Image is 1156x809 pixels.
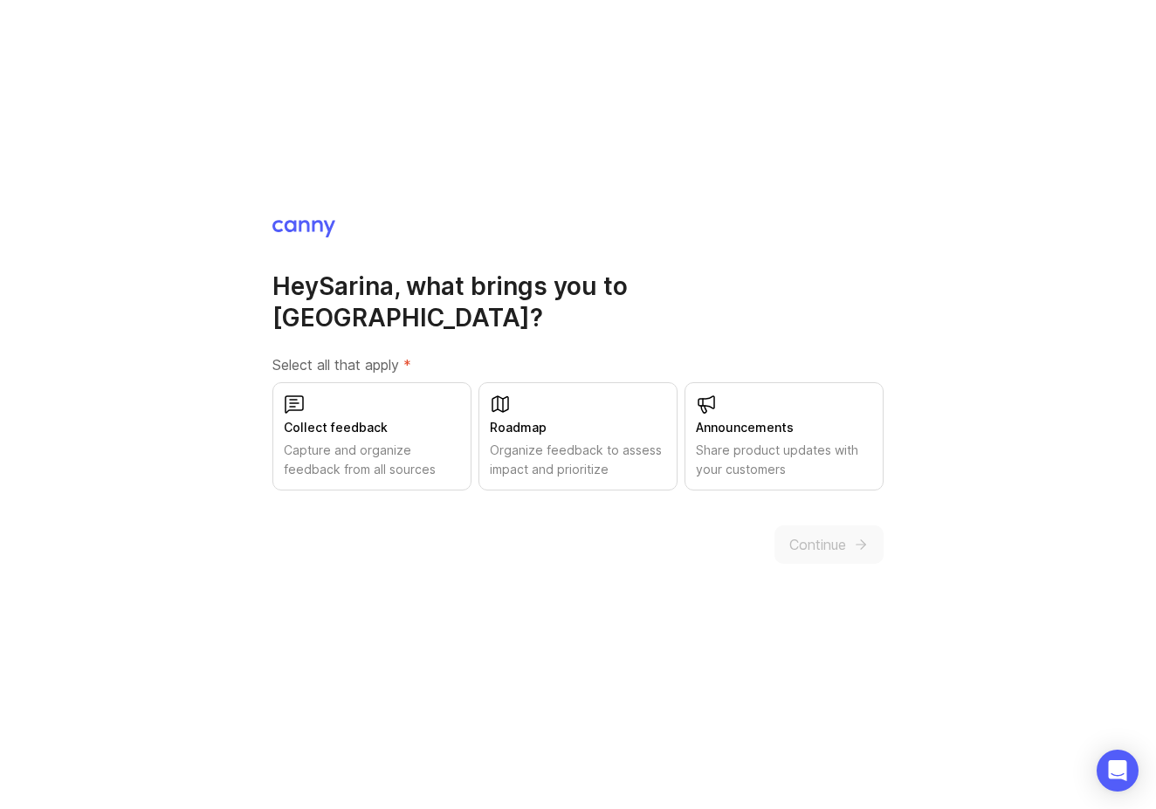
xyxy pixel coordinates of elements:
button: AnnouncementsShare product updates with your customers [685,382,884,490]
div: Share product updates with your customers [696,441,872,479]
div: Collect feedback [284,418,460,437]
div: Capture and organize feedback from all sources [284,441,460,479]
span: Continue [789,534,846,555]
button: RoadmapOrganize feedback to assess impact and prioritize [478,382,678,490]
label: Select all that apply [272,354,884,375]
h1: Hey Sarina , what brings you to [GEOGRAPHIC_DATA]? [272,271,884,333]
button: Collect feedbackCapture and organize feedback from all sources [272,382,471,490]
div: Open Intercom Messenger [1097,750,1139,792]
div: Roadmap [490,418,666,437]
div: Organize feedback to assess impact and prioritize [490,441,666,479]
button: Continue [774,525,884,564]
div: Announcements [696,418,872,437]
img: Canny Home [272,220,335,237]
